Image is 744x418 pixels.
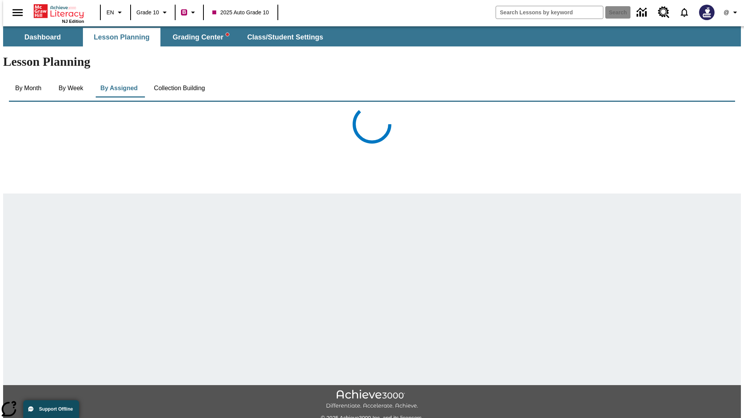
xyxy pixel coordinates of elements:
[34,3,84,19] a: Home
[723,9,729,17] span: @
[3,26,741,46] div: SubNavbar
[6,1,29,24] button: Open side menu
[674,2,694,22] a: Notifications
[103,5,128,19] button: Language: EN, Select a language
[148,79,211,98] button: Collection Building
[496,6,603,19] input: search field
[39,406,73,412] span: Support Offline
[3,55,741,69] h1: Lesson Planning
[172,33,229,42] span: Grading Center
[94,79,144,98] button: By Assigned
[212,9,269,17] span: 2025 Auto Grade 10
[83,28,160,46] button: Lesson Planning
[182,7,186,17] span: B
[4,28,81,46] button: Dashboard
[226,33,229,36] svg: writing assistant alert
[107,9,114,17] span: EN
[62,19,84,24] span: NJ Edition
[699,5,715,20] img: Avatar
[23,400,79,418] button: Support Offline
[694,2,719,22] button: Select a new avatar
[178,5,201,19] button: Boost Class color is violet red. Change class color
[136,9,159,17] span: Grade 10
[34,3,84,24] div: Home
[52,79,90,98] button: By Week
[719,5,744,19] button: Profile/Settings
[94,33,150,42] span: Lesson Planning
[133,5,172,19] button: Grade: Grade 10, Select a grade
[9,79,48,98] button: By Month
[241,28,329,46] button: Class/Student Settings
[24,33,61,42] span: Dashboard
[162,28,239,46] button: Grading Center
[653,2,674,23] a: Resource Center, Will open in new tab
[632,2,653,23] a: Data Center
[326,390,418,409] img: Achieve3000 Differentiate Accelerate Achieve
[3,28,330,46] div: SubNavbar
[247,33,323,42] span: Class/Student Settings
